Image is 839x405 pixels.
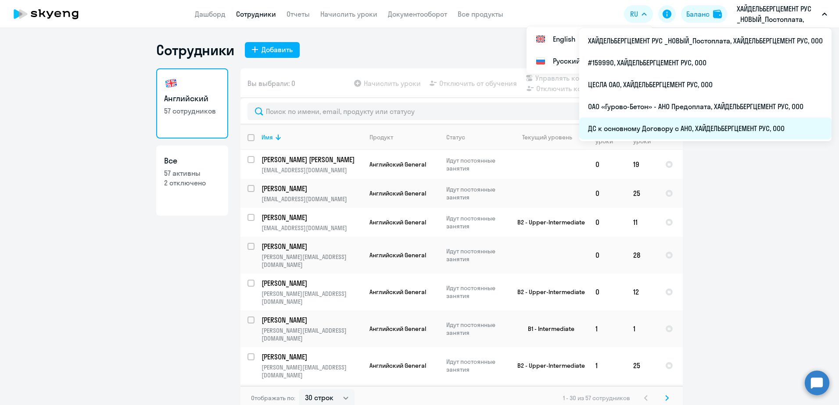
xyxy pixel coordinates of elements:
[251,394,295,402] span: Отображать по:
[588,208,626,237] td: 0
[507,310,588,347] td: B1 - Intermediate
[626,208,658,237] td: 11
[262,195,362,203] p: [EMAIL_ADDRESS][DOMAIN_NAME]
[262,363,362,379] p: [PERSON_NAME][EMAIL_ADDRESS][DOMAIN_NAME]
[388,10,447,18] a: Документооборот
[369,251,426,259] span: Английский General
[626,150,658,179] td: 19
[262,253,362,269] p: [PERSON_NAME][EMAIL_ADDRESS][DOMAIN_NAME]
[164,106,220,116] p: 57 сотрудников
[626,274,658,310] td: 12
[262,184,361,193] p: [PERSON_NAME]
[164,93,220,104] h3: Английский
[262,278,361,288] p: [PERSON_NAME]
[262,184,362,193] a: [PERSON_NAME]
[247,78,295,89] span: Вы выбрали: 0
[732,4,832,25] button: ХАЙДЕЛЬБЕРГЦЕМЕНТ РУС _НОВЫЙ_Постоплата, ХАЙДЕЛЬБЕРГЦЕМЕНТ РУС, ООО
[626,179,658,208] td: 25
[247,103,676,120] input: Поиск по имени, email, продукту или статусу
[156,146,228,216] a: Все57 активны2 отключено
[713,10,722,18] img: balance
[262,327,362,342] p: [PERSON_NAME][EMAIL_ADDRESS][DOMAIN_NAME]
[563,394,630,402] span: 1 - 30 из 57 сотрудников
[626,347,658,384] td: 25
[262,213,362,222] a: [PERSON_NAME]
[686,9,710,19] div: Баланс
[579,28,832,141] ul: RU
[320,10,377,18] a: Начислить уроки
[446,321,506,337] p: Идут постоянные занятия
[446,133,465,141] div: Статус
[262,166,362,174] p: [EMAIL_ADDRESS][DOMAIN_NAME]
[624,5,653,23] button: RU
[507,208,588,237] td: B2 - Upper-Intermediate
[262,242,361,251] p: [PERSON_NAME]
[262,315,361,325] p: [PERSON_NAME]
[588,150,626,179] td: 0
[164,76,178,90] img: english
[588,310,626,347] td: 1
[446,185,506,201] p: Идут постоянные занятия
[369,218,426,226] span: Английский General
[369,160,426,168] span: Английский General
[262,155,362,164] a: [PERSON_NAME] [PERSON_NAME]
[369,362,426,369] span: Английский General
[369,288,426,296] span: Английский General
[262,44,293,55] div: Добавить
[369,325,426,333] span: Английский General
[262,213,361,222] p: [PERSON_NAME]
[236,10,276,18] a: Сотрудники
[262,133,362,141] div: Имя
[369,189,426,197] span: Английский General
[588,237,626,274] td: 0
[446,214,506,230] p: Идут постоянные занятия
[287,10,310,18] a: Отчеты
[164,168,220,178] p: 57 активны
[507,274,588,310] td: B2 - Upper-Intermediate
[262,155,361,164] p: [PERSON_NAME] [PERSON_NAME]
[527,26,653,74] ul: RU
[458,10,503,18] a: Все продукты
[514,133,588,141] div: Текущий уровень
[737,4,818,25] p: ХАЙДЕЛЬБЕРГЦЕМЕНТ РУС _НОВЫЙ_Постоплата, ХАЙДЕЛЬБЕРГЦЕМЕНТ РУС, ООО
[681,5,727,23] button: Балансbalance
[164,178,220,188] p: 2 отключено
[626,310,658,347] td: 1
[446,247,506,263] p: Идут постоянные занятия
[262,278,362,288] a: [PERSON_NAME]
[369,133,393,141] div: Продукт
[588,274,626,310] td: 0
[262,133,273,141] div: Имя
[522,133,572,141] div: Текущий уровень
[156,68,228,139] a: Английский57 сотрудников
[507,347,588,384] td: B2 - Upper-Intermediate
[369,133,439,141] div: Продукт
[535,56,546,66] img: Русский
[588,347,626,384] td: 1
[262,242,362,251] a: [PERSON_NAME]
[535,34,546,44] img: English
[262,352,361,362] p: [PERSON_NAME]
[588,179,626,208] td: 0
[262,315,362,325] a: [PERSON_NAME]
[626,237,658,274] td: 28
[630,9,638,19] span: RU
[446,156,506,172] p: Идут постоянные занятия
[262,224,362,232] p: [EMAIL_ADDRESS][DOMAIN_NAME]
[446,284,506,300] p: Идут постоянные занятия
[446,358,506,373] p: Идут постоянные занятия
[245,42,300,58] button: Добавить
[262,290,362,306] p: [PERSON_NAME][EMAIL_ADDRESS][DOMAIN_NAME]
[164,155,220,167] h3: Все
[446,133,506,141] div: Статус
[262,352,362,362] a: [PERSON_NAME]
[195,10,226,18] a: Дашборд
[156,41,234,59] h1: Сотрудники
